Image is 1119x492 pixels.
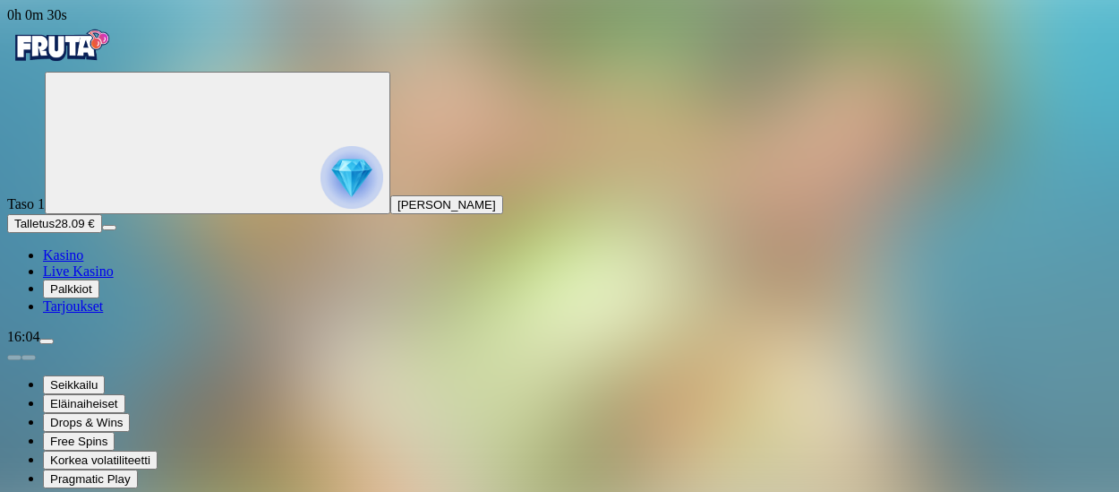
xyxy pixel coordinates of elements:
[50,397,118,410] span: Eläinaiheiset
[43,247,83,263] span: Kasino
[43,413,130,432] button: Drops & Wins
[43,263,114,279] span: Live Kasino
[43,298,103,314] span: Tarjoukset
[39,339,54,344] button: menu
[397,198,496,211] span: [PERSON_NAME]
[43,247,83,263] a: diamond iconKasino
[7,355,21,360] button: prev slide
[390,195,503,214] button: [PERSON_NAME]
[50,416,123,429] span: Drops & Wins
[21,355,36,360] button: next slide
[7,56,115,71] a: Fruta
[43,432,115,451] button: Free Spins
[43,298,103,314] a: gift-inverted iconTarjoukset
[50,378,98,392] span: Seikkailu
[7,329,39,344] span: 16:04
[43,451,158,470] button: Korkea volatiliteetti
[50,472,131,486] span: Pragmatic Play
[43,263,114,279] a: poker-chip iconLive Kasino
[7,23,1112,315] nav: Primary
[43,470,138,488] button: Pragmatic Play
[43,280,99,298] button: reward iconPalkkiot
[102,225,116,230] button: menu
[43,375,105,394] button: Seikkailu
[7,214,102,233] button: Talletusplus icon28.09 €
[55,217,94,230] span: 28.09 €
[45,72,390,214] button: reward progress
[7,196,45,211] span: Taso 1
[7,7,67,22] span: user session time
[50,453,150,467] span: Korkea volatiliteetti
[320,146,383,209] img: reward progress
[7,23,115,68] img: Fruta
[50,435,107,448] span: Free Spins
[43,394,125,413] button: Eläinaiheiset
[14,217,55,230] span: Talletus
[50,282,92,296] span: Palkkiot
